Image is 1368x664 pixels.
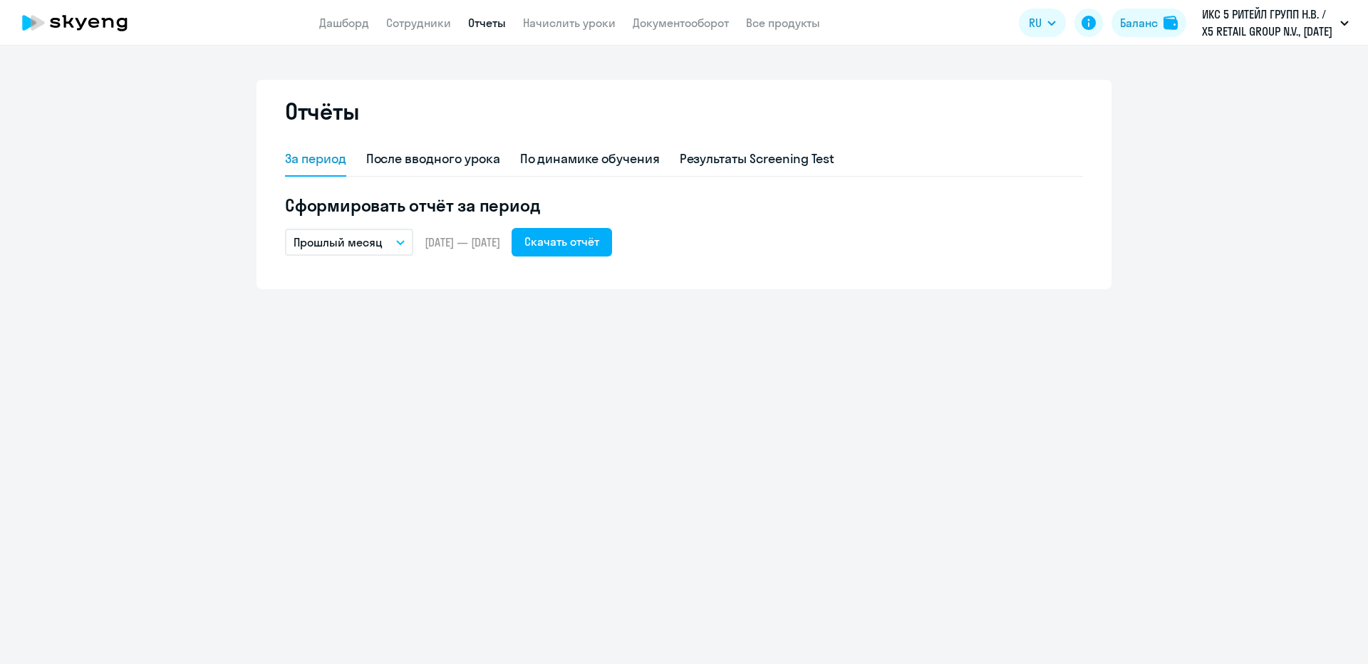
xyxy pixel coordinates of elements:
[1195,6,1356,40] button: ИКС 5 РИТЕЙЛ ГРУПП Н.В. / X5 RETAIL GROUP N.V., [DATE] ПОСТОПЛАТА 178363
[285,229,413,256] button: Прошлый месяц
[512,228,612,256] button: Скачать отчёт
[468,16,506,30] a: Отчеты
[285,194,1083,217] h5: Сформировать отчёт за период
[520,150,660,168] div: По динамике обучения
[746,16,820,30] a: Все продукты
[294,234,383,251] p: Прошлый месяц
[524,233,599,250] div: Скачать отчёт
[1120,14,1158,31] div: Баланс
[633,16,729,30] a: Документооборот
[680,150,835,168] div: Результаты Screening Test
[366,150,500,168] div: После вводного урока
[1019,9,1066,37] button: RU
[1111,9,1186,37] button: Балансbalance
[523,16,616,30] a: Начислить уроки
[1202,6,1335,40] p: ИКС 5 РИТЕЙЛ ГРУПП Н.В. / X5 RETAIL GROUP N.V., [DATE] ПОСТОПЛАТА 178363
[386,16,451,30] a: Сотрудники
[425,234,500,250] span: [DATE] — [DATE]
[285,150,346,168] div: За период
[1164,16,1178,30] img: balance
[285,97,359,125] h2: Отчёты
[1029,14,1042,31] span: RU
[319,16,369,30] a: Дашборд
